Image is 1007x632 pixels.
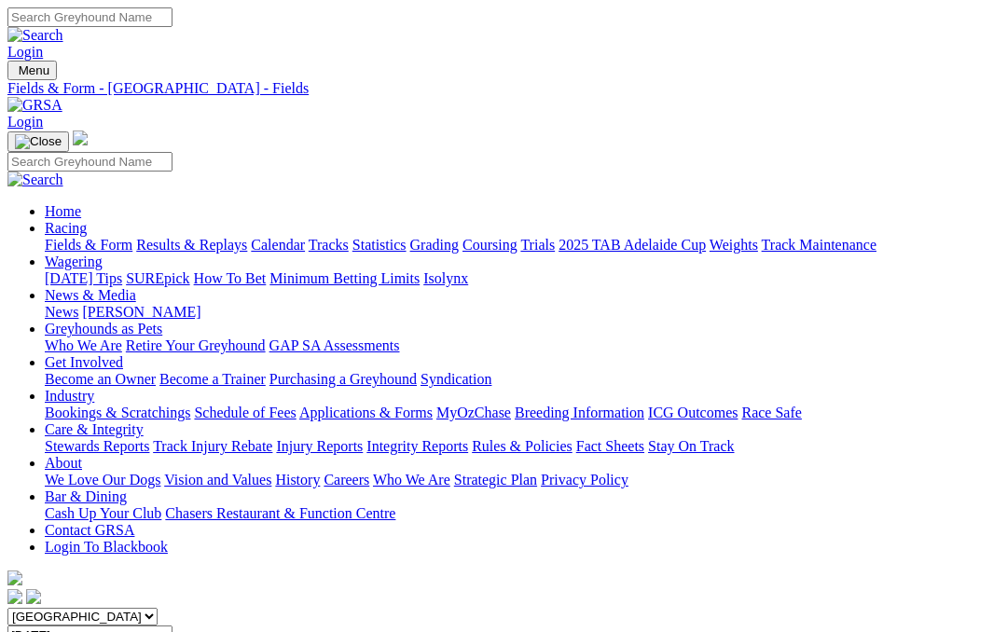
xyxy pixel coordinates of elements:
[45,522,134,538] a: Contact GRSA
[45,405,1000,421] div: Industry
[45,270,1000,287] div: Wagering
[520,237,555,253] a: Trials
[73,131,88,145] img: logo-grsa-white.png
[7,44,43,60] a: Login
[648,438,734,454] a: Stay On Track
[7,570,22,585] img: logo-grsa-white.png
[45,472,1000,488] div: About
[45,371,156,387] a: Become an Owner
[45,455,82,471] a: About
[82,304,200,320] a: [PERSON_NAME]
[462,237,517,253] a: Coursing
[7,114,43,130] a: Login
[762,237,876,253] a: Track Maintenance
[7,152,172,172] input: Search
[19,63,49,77] span: Menu
[309,237,349,253] a: Tracks
[45,304,1000,321] div: News & Media
[45,505,161,521] a: Cash Up Your Club
[45,438,149,454] a: Stewards Reports
[421,371,491,387] a: Syndication
[164,472,271,488] a: Vision and Values
[515,405,644,420] a: Breeding Information
[136,237,247,253] a: Results & Replays
[741,405,801,420] a: Race Safe
[165,505,395,521] a: Chasers Restaurant & Function Centre
[45,254,103,269] a: Wagering
[45,505,1000,522] div: Bar & Dining
[269,270,420,286] a: Minimum Betting Limits
[194,405,296,420] a: Schedule of Fees
[423,270,468,286] a: Isolynx
[710,237,758,253] a: Weights
[559,237,706,253] a: 2025 TAB Adelaide Cup
[45,237,132,253] a: Fields & Form
[541,472,628,488] a: Privacy Policy
[275,472,320,488] a: History
[7,131,69,152] button: Toggle navigation
[45,354,123,370] a: Get Involved
[45,488,127,504] a: Bar & Dining
[276,438,363,454] a: Injury Reports
[7,61,57,80] button: Toggle navigation
[373,472,450,488] a: Who We Are
[15,134,62,149] img: Close
[45,438,1000,455] div: Care & Integrity
[45,539,168,555] a: Login To Blackbook
[7,589,22,604] img: facebook.svg
[45,337,122,353] a: Who We Are
[45,337,1000,354] div: Greyhounds as Pets
[45,237,1000,254] div: Racing
[45,220,87,236] a: Racing
[648,405,738,420] a: ICG Outcomes
[45,388,94,404] a: Industry
[45,203,81,219] a: Home
[576,438,644,454] a: Fact Sheets
[7,27,63,44] img: Search
[45,321,162,337] a: Greyhounds as Pets
[251,237,305,253] a: Calendar
[45,472,160,488] a: We Love Our Dogs
[45,287,136,303] a: News & Media
[366,438,468,454] a: Integrity Reports
[454,472,537,488] a: Strategic Plan
[45,405,190,420] a: Bookings & Scratchings
[45,421,144,437] a: Care & Integrity
[126,270,189,286] a: SUREpick
[299,405,433,420] a: Applications & Forms
[472,438,572,454] a: Rules & Policies
[45,270,122,286] a: [DATE] Tips
[7,80,1000,97] a: Fields & Form - [GEOGRAPHIC_DATA] - Fields
[159,371,266,387] a: Become a Trainer
[410,237,459,253] a: Grading
[153,438,272,454] a: Track Injury Rebate
[269,371,417,387] a: Purchasing a Greyhound
[352,237,407,253] a: Statistics
[45,304,78,320] a: News
[26,589,41,604] img: twitter.svg
[436,405,511,420] a: MyOzChase
[194,270,267,286] a: How To Bet
[7,97,62,114] img: GRSA
[269,337,400,353] a: GAP SA Assessments
[324,472,369,488] a: Careers
[7,172,63,188] img: Search
[7,7,172,27] input: Search
[45,371,1000,388] div: Get Involved
[126,337,266,353] a: Retire Your Greyhound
